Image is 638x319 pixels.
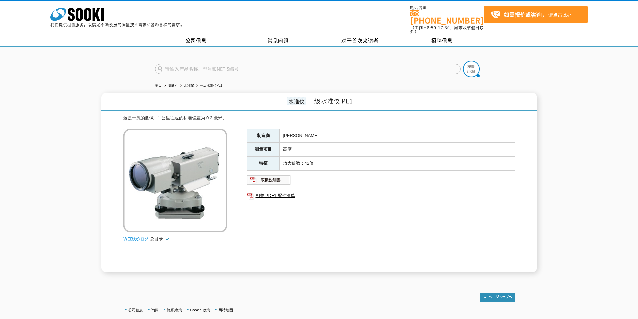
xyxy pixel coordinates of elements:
[151,308,159,312] a: 询问
[150,236,170,241] a: 总目录
[283,161,314,166] font: 放大倍数：42倍
[410,14,484,26] font: [PHONE_NUMBER]
[438,25,450,31] font: 17:30
[185,37,207,44] font: 公司信息
[150,236,163,241] font: 总目录
[436,25,438,31] font: -
[128,308,143,312] a: 公司信息
[504,10,547,18] font: 如需报价或咨询，
[548,11,572,18] font: 请点击此处
[255,147,272,152] font: 测量项目
[155,36,237,46] a: 公司信息
[247,179,291,184] a: 操作说明
[283,147,292,152] font: 高度
[184,84,194,87] a: 水准仪
[267,37,289,44] font: 常见问题
[401,36,483,46] a: 招聘信息
[259,161,268,166] font: 特征
[155,84,162,87] a: 主页
[123,115,227,121] font: 这是一流的测试，1 公里往返的标准偏差为 0.2 毫米。
[410,5,427,10] font: 电话咨询
[484,6,588,23] a: 如需报价或咨询，请点击此处
[410,10,484,24] a: [PHONE_NUMBER]
[237,36,319,46] a: 常见问题
[463,61,480,77] img: btn_search.png
[50,22,184,28] font: 我们提供租赁服务，以满足不断发展的测量技术需求和各种各样的需求。
[168,84,178,87] a: 测量机
[289,97,305,105] font: 水准仪
[155,64,461,74] input: 请输入产品名称、型号和NETIS编号。
[123,236,148,242] img: 网络目录
[247,191,515,200] a: 相关 PDF1 配件清单
[256,193,295,198] font: 相关 PDF1 配件清单
[341,37,379,44] font: 对于首次来访者
[200,84,223,87] font: 一级水准仪PL1
[480,293,515,302] img: 返回顶部
[167,308,182,312] a: 隐私政策
[190,308,210,312] a: Cookie 政策
[257,133,270,138] font: 制造商
[410,25,484,35] font: ，周末及节假日除外）
[427,25,436,31] font: 8:50
[319,36,401,46] a: 对于首次来访者
[308,96,353,105] font: 一级水准仪 PL1
[218,308,233,312] a: 网站地图
[283,133,319,138] font: [PERSON_NAME]
[247,175,291,185] img: 操作说明
[410,25,427,31] font: （工作日
[123,129,227,232] img: 一级水准仪PL1
[431,37,453,44] font: 招聘信息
